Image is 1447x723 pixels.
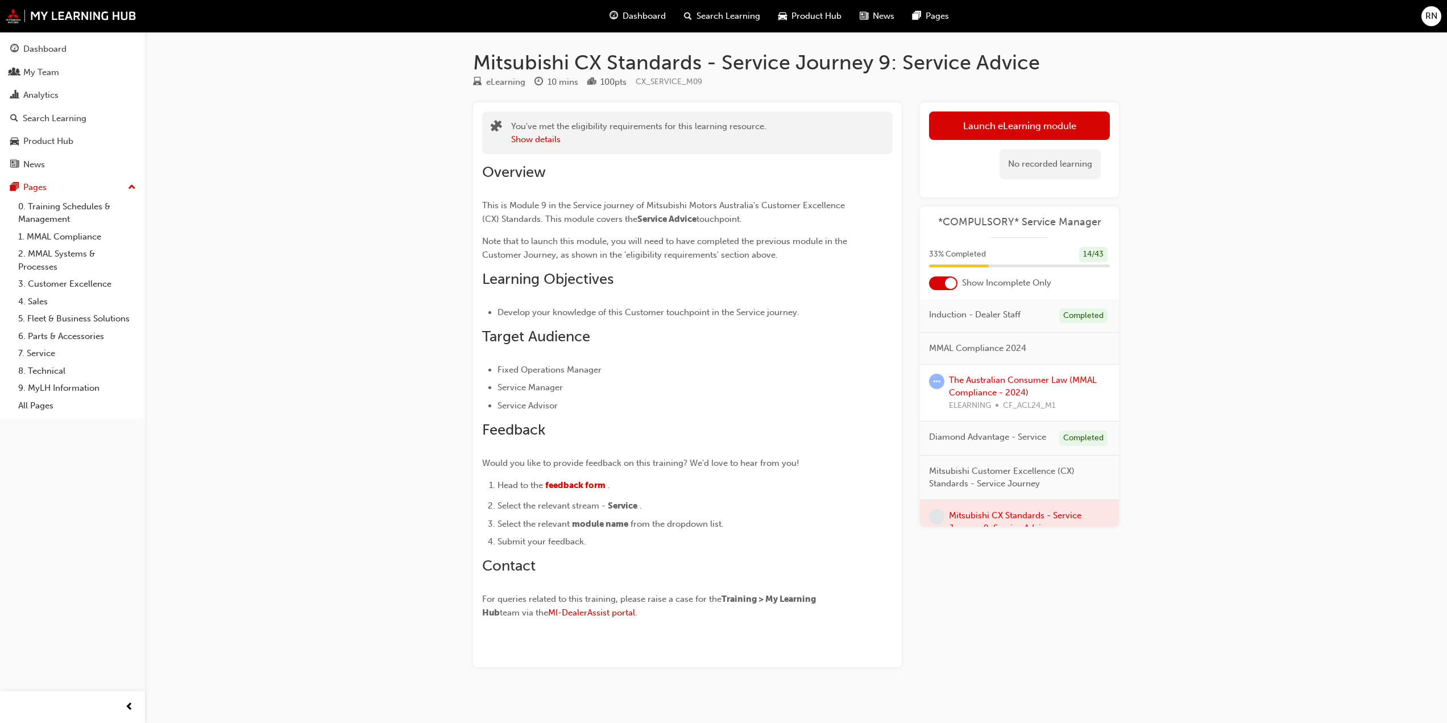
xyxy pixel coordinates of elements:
[23,181,47,194] div: Pages
[600,5,675,28] a: guage-iconDashboard
[610,9,618,23] span: guage-icon
[10,183,19,193] span: pages-icon
[545,480,606,490] a: feedback form
[14,310,140,328] a: 5. Fleet & Business Solutions
[778,9,787,23] span: car-icon
[587,75,627,89] div: Points
[128,180,136,195] span: up-icon
[860,9,868,23] span: news-icon
[929,216,1110,229] a: *COMPULSORY* Service Manager
[608,480,610,490] span: .
[10,114,18,124] span: search-icon
[903,5,958,28] a: pages-iconPages
[497,480,543,490] span: Head to the
[637,214,696,224] span: Service Advice
[482,328,590,345] span: Target Audience
[913,9,921,23] span: pages-icon
[14,293,140,311] a: 4. Sales
[949,399,991,412] span: ELEARNING
[600,76,627,89] div: 100 pts
[949,375,1097,398] a: The Australian Consumer Law (MMAL Compliance - 2024)
[497,536,586,547] span: Submit your feedback.
[491,121,502,134] span: puzzle-icon
[473,50,1119,75] h1: Mitsubishi CX Standards - Service Journey 9: Service Advice
[473,77,482,88] span: learningResourceType_ELEARNING-icon
[5,154,140,175] a: News
[497,519,570,529] span: Select the relevant
[497,501,606,511] span: Select the relevant stream -
[23,43,67,56] div: Dashboard
[5,177,140,198] button: Pages
[10,44,19,55] span: guage-icon
[1000,149,1101,179] div: No recorded learning
[5,62,140,83] a: My Team
[548,608,635,618] a: MI-DealerAssist portal
[497,307,799,317] span: Develop your knowledge of this Customer touchpoint in the Service journey.
[14,245,140,275] a: 2. MMAL Systems & Processes
[497,400,558,411] span: Service Advisor
[623,10,666,23] span: Dashboard
[23,89,59,102] div: Analytics
[497,365,602,375] span: Fixed Operations Manager
[929,509,944,524] span: learningRecordVerb_NONE-icon
[929,431,1046,444] span: Diamond Advantage - Service
[23,66,59,79] div: My Team
[482,594,722,604] span: For queries related to this training, please raise a case for the
[635,608,637,618] span: .
[10,90,19,101] span: chart-icon
[696,10,760,23] span: Search Learning
[572,519,628,529] span: module name
[14,345,140,362] a: 7. Service
[608,501,637,511] span: Service
[14,362,140,380] a: 8. Technical
[10,68,19,78] span: people-icon
[6,9,136,23] img: mmal
[5,108,140,129] a: Search Learning
[482,421,545,439] span: Feedback
[929,465,1101,490] span: Mitsubishi Customer Excellence (CX) Standards - Service Journey
[486,76,525,89] div: eLearning
[640,501,642,511] span: .
[5,36,140,177] button: DashboardMy TeamAnalyticsSearch LearningProduct HubNews
[5,131,140,152] a: Product Hub
[636,77,702,86] span: Learning resource code
[14,228,140,246] a: 1. MMAL Compliance
[14,328,140,345] a: 6. Parts & Accessories
[675,5,769,28] a: search-iconSearch Learning
[10,160,19,170] span: news-icon
[1003,399,1056,412] span: CF_ACL24_M1
[482,163,546,181] span: Overview
[962,276,1051,290] span: Show Incomplete Only
[587,77,596,88] span: podium-icon
[5,39,140,60] a: Dashboard
[482,557,536,575] span: Contact
[5,85,140,106] a: Analytics
[14,397,140,415] a: All Pages
[929,374,944,389] span: learningRecordVerb_ATTEMPT-icon
[14,379,140,397] a: 9. MyLH Information
[14,275,140,293] a: 3. Customer Excellence
[23,112,86,125] div: Search Learning
[684,9,692,23] span: search-icon
[482,200,847,224] span: This is Module 9 in the Service journey of Mitsubishi Motors Australia's Customer Excellence (CX)...
[929,248,986,261] span: 33 % Completed
[482,270,613,288] span: Learning Objectives
[929,308,1021,321] span: Induction - Dealer Staff
[926,10,949,23] span: Pages
[10,137,19,147] span: car-icon
[511,120,766,146] div: You've met the eligibility requirements for this learning resource.
[482,236,849,260] span: Note that to launch this module, you will need to have completed the previous module in the Custo...
[769,5,851,28] a: car-iconProduct Hub
[14,198,140,228] a: 0. Training Schedules & Management
[125,700,134,714] span: prev-icon
[929,342,1026,355] span: MMAL Compliance 2024
[873,10,894,23] span: News
[534,77,543,88] span: clock-icon
[1059,431,1108,446] div: Completed
[696,214,742,224] span: touchpoint.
